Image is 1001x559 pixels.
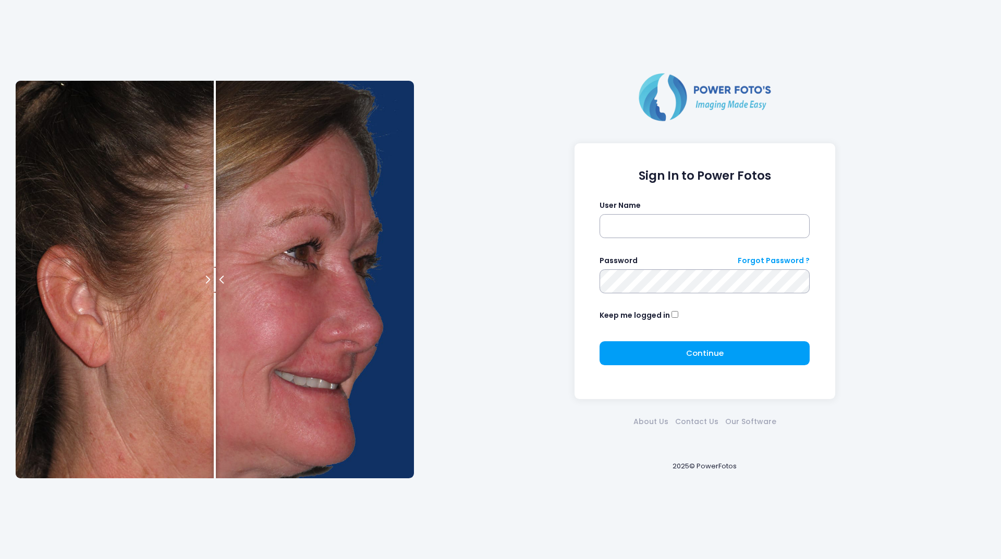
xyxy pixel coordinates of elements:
a: Contact Us [672,416,722,427]
h1: Sign In to Power Fotos [600,169,810,183]
label: User Name [600,200,641,211]
span: Continue [686,347,724,358]
a: Forgot Password ? [738,255,810,266]
a: Our Software [722,416,779,427]
div: 2025© PowerFotos [424,444,985,488]
label: Password [600,255,638,266]
button: Continue [600,341,810,365]
label: Keep me logged in [600,310,670,321]
a: About Us [630,416,672,427]
img: Logo [634,71,775,123]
